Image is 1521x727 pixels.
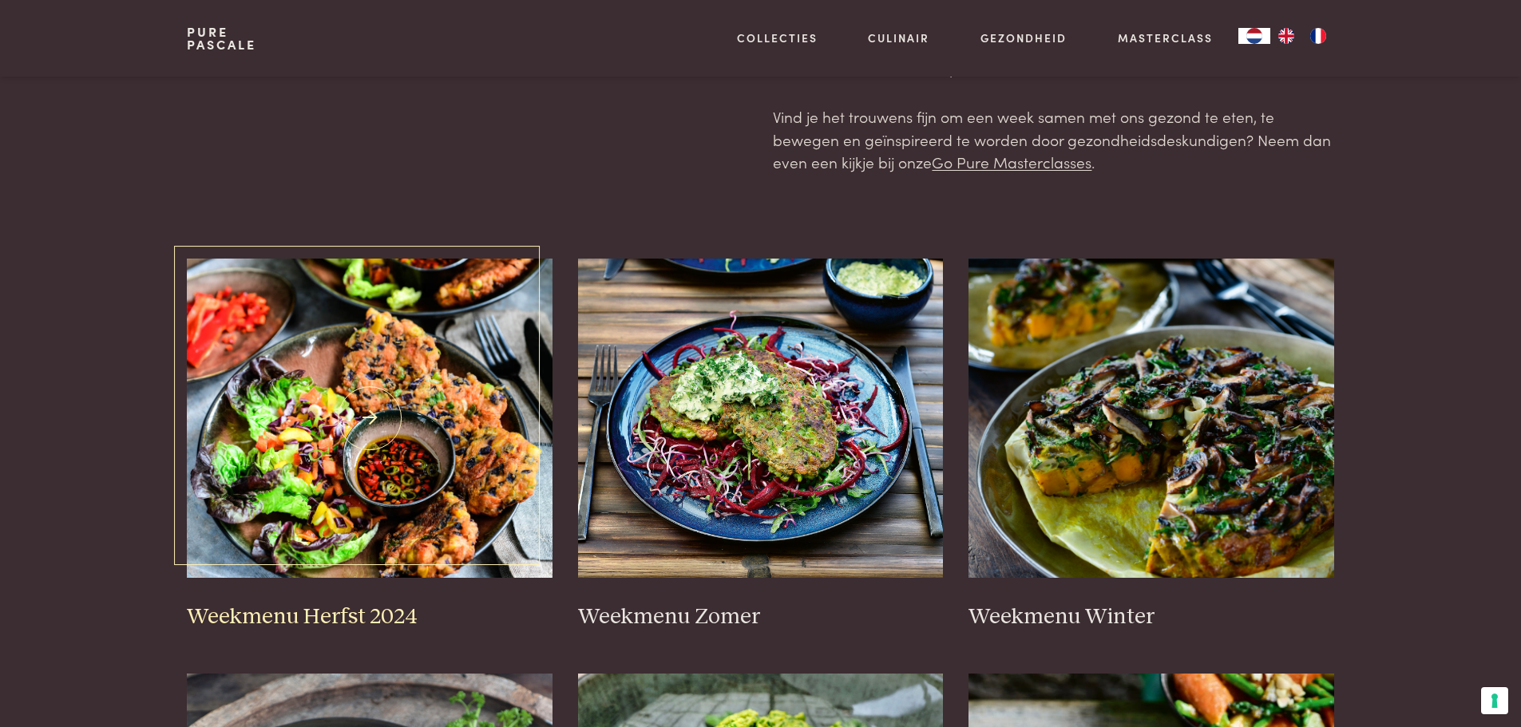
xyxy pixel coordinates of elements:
h3: Weekmenu Herfst 2024 [187,603,553,631]
a: Gezondheid [980,30,1067,46]
a: NL [1238,28,1270,44]
img: Weekmenu Herfst 2024 [187,259,553,578]
a: EN [1270,28,1302,44]
ul: Language list [1270,28,1334,44]
a: Go Pure Masterclasses [932,151,1091,172]
a: Collecties [737,30,818,46]
a: Weekmenu Herfst 2024 Weekmenu Herfst 2024 [187,259,553,630]
aside: Language selected: Nederlands [1238,28,1334,44]
h3: Weekmenu Winter [968,603,1334,631]
button: Uw voorkeuren voor toestemming voor trackingtechnologieën [1481,687,1508,714]
a: FR [1302,28,1334,44]
h3: Weekmenu Zomer [578,603,944,631]
img: Weekmenu Winter [968,259,1334,578]
a: Masterclass [1118,30,1213,46]
a: PurePascale [187,26,256,51]
div: Language [1238,28,1270,44]
img: Weekmenu Zomer [578,259,944,578]
a: Weekmenu Winter Weekmenu Winter [968,259,1334,630]
a: Culinair [868,30,929,46]
a: Weekmenu Zomer Weekmenu Zomer [578,259,944,630]
p: Vind je het trouwens fijn om een week samen met ons gezond te eten, te bewegen en geïnspireerd te... [773,105,1333,174]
